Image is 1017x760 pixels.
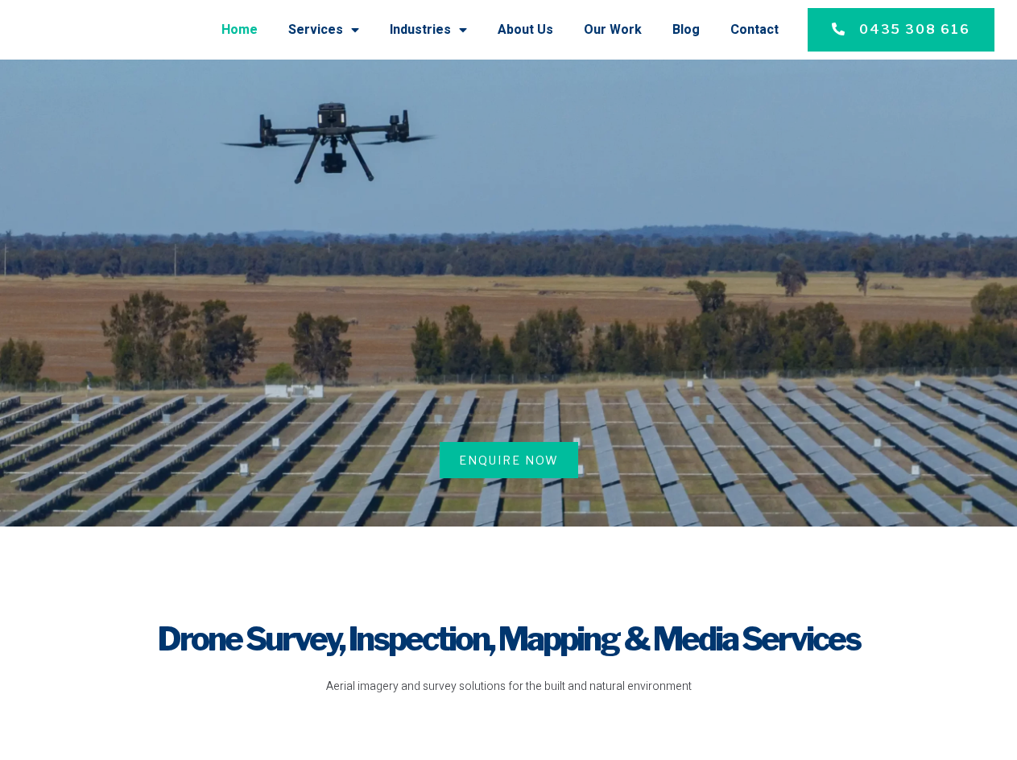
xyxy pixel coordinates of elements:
[730,9,779,51] a: Contact
[808,8,994,52] a: 0435 308 616
[859,20,970,39] span: 0435 308 616
[34,678,983,696] p: Aerial imagery and survey solutions for the built and natural environment
[288,9,359,51] a: Services
[584,9,642,51] a: Our Work
[34,617,983,662] h1: Drone Survey, Inspection, Mapping & Media Services
[498,9,553,51] a: About Us
[390,9,467,51] a: Industries
[19,14,163,45] img: Final-Logo copy
[459,452,559,469] span: Enquire Now
[179,9,779,51] nav: Menu
[672,9,700,51] a: Blog
[221,9,258,51] a: Home
[440,442,578,478] a: Enquire Now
